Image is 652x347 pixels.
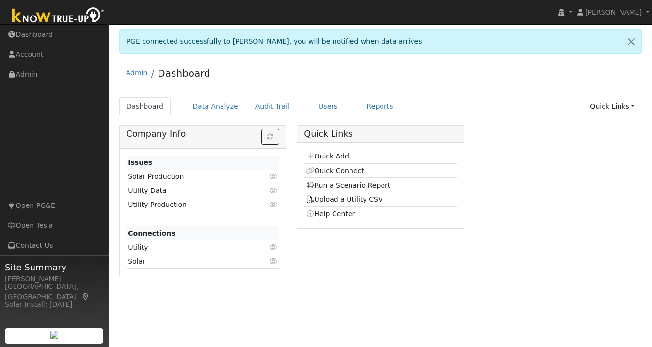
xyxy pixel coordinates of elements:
h5: Quick Links [304,129,457,139]
strong: Connections [128,229,175,237]
div: [PERSON_NAME] [5,274,104,284]
td: Solar [127,254,254,268]
i: Click to view [269,187,278,194]
img: retrieve [50,331,58,339]
a: Data Analyzer [185,97,248,115]
a: Map [81,293,90,300]
i: Click to view [269,173,278,180]
a: Users [311,97,345,115]
a: Upload a Utility CSV [306,195,383,203]
td: Utility Data [127,184,254,198]
a: Dashboard [119,97,171,115]
a: Quick Connect [306,167,364,174]
a: Help Center [306,210,355,218]
td: Utility Production [127,198,254,212]
i: Click to view [269,244,278,251]
div: Solar Install: [DATE] [5,300,104,310]
div: [GEOGRAPHIC_DATA], [GEOGRAPHIC_DATA] [5,282,104,302]
strong: Issues [128,158,152,166]
i: Click to view [269,201,278,208]
a: Run a Scenario Report [306,181,391,189]
span: [PERSON_NAME] [585,8,642,16]
span: Site Summary [5,261,104,274]
a: Reports [360,97,400,115]
a: Close [621,30,641,53]
td: Solar Production [127,170,254,184]
img: Know True-Up [7,5,109,27]
h5: Company Info [127,129,279,139]
a: Quick Links [583,97,642,115]
a: Audit Trail [248,97,297,115]
i: Click to view [269,258,278,265]
td: Utility [127,240,254,254]
a: Dashboard [158,67,210,79]
a: Admin [126,69,148,77]
a: Quick Add [306,152,349,160]
div: PGE connected successfully to [PERSON_NAME], you will be notified when data arrives [119,29,642,54]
